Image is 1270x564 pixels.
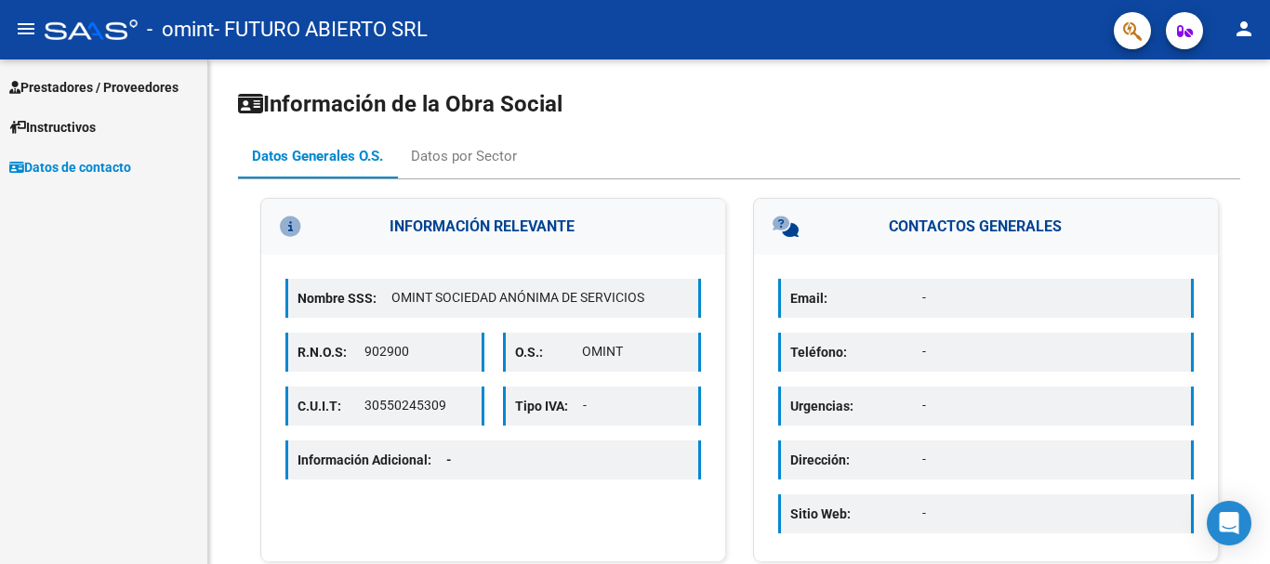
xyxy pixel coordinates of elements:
p: OMINT SOCIEDAD ANÓNIMA DE SERVICIOS [391,288,689,308]
h3: INFORMACIÓN RELEVANTE [261,199,725,255]
p: - [922,288,1182,308]
p: Email: [790,288,922,308]
span: Datos de contacto [9,157,131,177]
p: 902900 [364,342,471,361]
h1: Información de la Obra Social [238,89,1240,119]
div: Datos Generales O.S. [252,146,383,166]
p: 30550245309 [364,396,471,415]
h3: CONTACTOS GENERALES [754,199,1218,255]
span: - omint [147,9,214,50]
p: - [583,396,690,415]
p: Información Adicional: [298,450,467,470]
p: - [922,342,1182,361]
p: Tipo IVA: [515,396,583,416]
mat-icon: menu [15,18,37,40]
p: Teléfono: [790,342,922,362]
p: O.S.: [515,342,582,362]
div: Open Intercom Messenger [1207,501,1251,545]
p: Dirección: [790,450,922,470]
mat-icon: person [1233,18,1255,40]
p: - [922,504,1182,523]
span: Instructivos [9,117,96,138]
span: Prestadores / Proveedores [9,77,179,98]
p: OMINT [582,342,689,361]
span: - FUTURO ABIERTO SRL [214,9,428,50]
span: - [446,453,452,467]
p: Urgencias: [790,396,922,416]
p: - [922,450,1182,469]
p: Nombre SSS: [298,288,391,308]
p: C.U.I.T: [298,396,364,416]
p: - [922,396,1182,415]
p: Sitio Web: [790,504,922,524]
div: Datos por Sector [411,146,517,166]
p: R.N.O.S: [298,342,364,362]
